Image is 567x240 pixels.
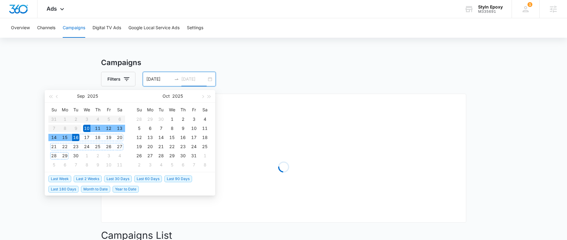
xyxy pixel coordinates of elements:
div: 22 [61,143,68,150]
div: Domain Overview [23,36,54,40]
div: 29 [146,116,154,123]
button: Google Local Service Ads [128,18,180,38]
div: 10 [190,125,198,132]
div: 10 [105,161,112,169]
div: Domain: [DOMAIN_NAME] [16,16,67,21]
div: 6 [61,161,68,169]
div: 30 [72,152,79,159]
div: 4 [116,152,123,159]
td: 2025-11-05 [166,160,177,169]
td: 2025-11-07 [188,160,199,169]
img: tab_domain_overview_orange.svg [16,35,21,40]
td: 2025-09-22 [59,142,70,151]
div: 14 [50,134,58,141]
td: 2025-10-11 [114,160,125,169]
div: 17 [190,134,198,141]
button: Oct [163,90,170,102]
td: 2025-10-24 [188,142,199,151]
div: 13 [116,125,123,132]
div: 19 [135,143,143,150]
td: 2025-10-19 [134,142,145,151]
td: 2025-09-12 [103,124,114,133]
td: 2025-09-14 [48,133,59,142]
div: 19 [105,134,112,141]
div: 26 [135,152,143,159]
div: 13 [146,134,154,141]
div: 12 [105,125,112,132]
div: 30 [157,116,165,123]
td: 2025-09-29 [59,151,70,160]
td: 2025-10-06 [59,160,70,169]
td: 2025-10-12 [134,133,145,142]
div: 23 [179,143,187,150]
div: 20 [146,143,154,150]
th: Tu [156,105,166,115]
div: 28 [50,152,58,159]
td: 2025-10-14 [156,133,166,142]
td: 2025-09-26 [103,142,114,151]
div: 22 [168,143,176,150]
div: 15 [168,134,176,141]
div: 7 [72,161,79,169]
div: 27 [146,152,154,159]
th: Tu [70,105,81,115]
div: 30 [179,152,187,159]
div: 31 [190,152,198,159]
div: 18 [94,134,101,141]
td: 2025-10-01 [81,151,92,160]
div: 1 [83,152,90,159]
td: 2025-11-03 [145,160,156,169]
td: 2025-10-06 [145,124,156,133]
div: 16 [179,134,187,141]
td: 2025-09-30 [70,151,81,160]
td: 2025-10-13 [145,133,156,142]
div: 21 [50,143,58,150]
img: logo_orange.svg [10,10,15,15]
div: 3 [190,116,198,123]
th: Sa [114,105,125,115]
div: 7 [190,161,198,169]
div: 27 [116,143,123,150]
img: website_grey.svg [10,16,15,21]
div: 2 [179,116,187,123]
div: 17 [83,134,90,141]
th: Su [134,105,145,115]
button: Overview [11,18,30,38]
div: 28 [157,152,165,159]
div: 4 [201,116,208,123]
td: 2025-10-09 [92,160,103,169]
td: 2025-09-16 [70,133,81,142]
button: Filters [101,72,135,86]
td: 2025-10-11 [199,124,210,133]
td: 2025-10-01 [166,115,177,124]
td: 2025-10-23 [177,142,188,151]
td: 2025-10-20 [145,142,156,151]
td: 2025-09-19 [103,133,114,142]
td: 2025-10-16 [177,133,188,142]
div: 3 [146,161,154,169]
button: 2025 [172,90,183,102]
td: 2025-09-28 [48,151,59,160]
div: 9 [179,125,187,132]
td: 2025-09-18 [92,133,103,142]
button: Settings [187,18,203,38]
button: Channels [37,18,55,38]
span: swap-right [174,77,179,82]
td: 2025-09-23 [70,142,81,151]
div: 29 [168,152,176,159]
td: 2025-10-21 [156,142,166,151]
td: 2025-09-21 [48,142,59,151]
td: 2025-09-13 [114,124,125,133]
td: 2025-09-20 [114,133,125,142]
div: 5 [50,161,58,169]
td: 2025-10-30 [177,151,188,160]
td: 2025-11-08 [199,160,210,169]
td: 2025-10-25 [199,142,210,151]
span: Ads [47,5,57,12]
td: 2025-10-03 [103,151,114,160]
div: 26 [105,143,112,150]
div: 12 [135,134,143,141]
td: 2025-11-01 [199,151,210,160]
td: 2025-09-28 [134,115,145,124]
th: Mo [59,105,70,115]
